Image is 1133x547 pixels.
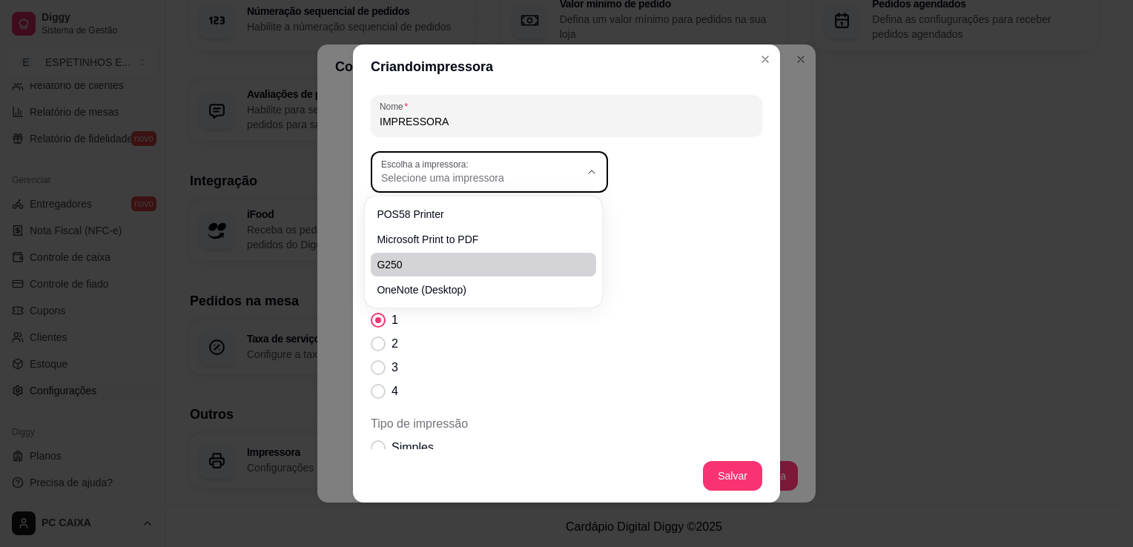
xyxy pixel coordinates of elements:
span: G250 [377,257,575,272]
header: Criando impressora [353,44,780,89]
div: Número de cópias [371,288,762,400]
span: Selecione uma impressora [381,170,580,185]
button: Salvar [703,461,762,491]
span: 3 [392,359,398,377]
span: Microsoft Print to PDF [377,232,575,247]
span: Simples [392,439,434,457]
label: Escolha a impressora: [381,158,474,170]
div: Tipo de impressão [371,415,762,480]
span: OneNote (Desktop) [377,282,575,297]
input: Nome [380,114,753,129]
label: Nome [380,100,413,113]
span: 1 [392,311,398,329]
span: 4 [392,382,398,400]
span: POS58 Printer [377,207,575,222]
button: Close [753,47,777,71]
span: Tipo de impressão [371,415,762,433]
span: 2 [392,335,398,353]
